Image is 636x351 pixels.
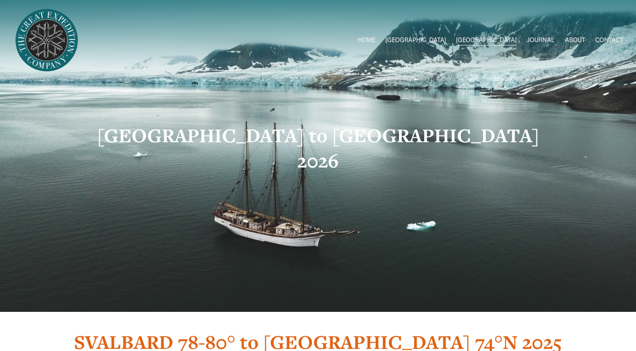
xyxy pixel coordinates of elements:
[358,35,375,47] a: HOME
[13,6,81,74] img: Arctic Expeditions
[595,35,623,47] a: CONTACT
[385,35,446,47] a: folder dropdown
[97,122,544,173] strong: [GEOGRAPHIC_DATA] to [GEOGRAPHIC_DATA] 2026
[456,35,517,47] a: folder dropdown
[565,35,585,47] a: ABOUT
[385,35,446,46] span: [GEOGRAPHIC_DATA]
[456,35,517,46] span: [GEOGRAPHIC_DATA]
[527,35,554,47] a: JOURNAL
